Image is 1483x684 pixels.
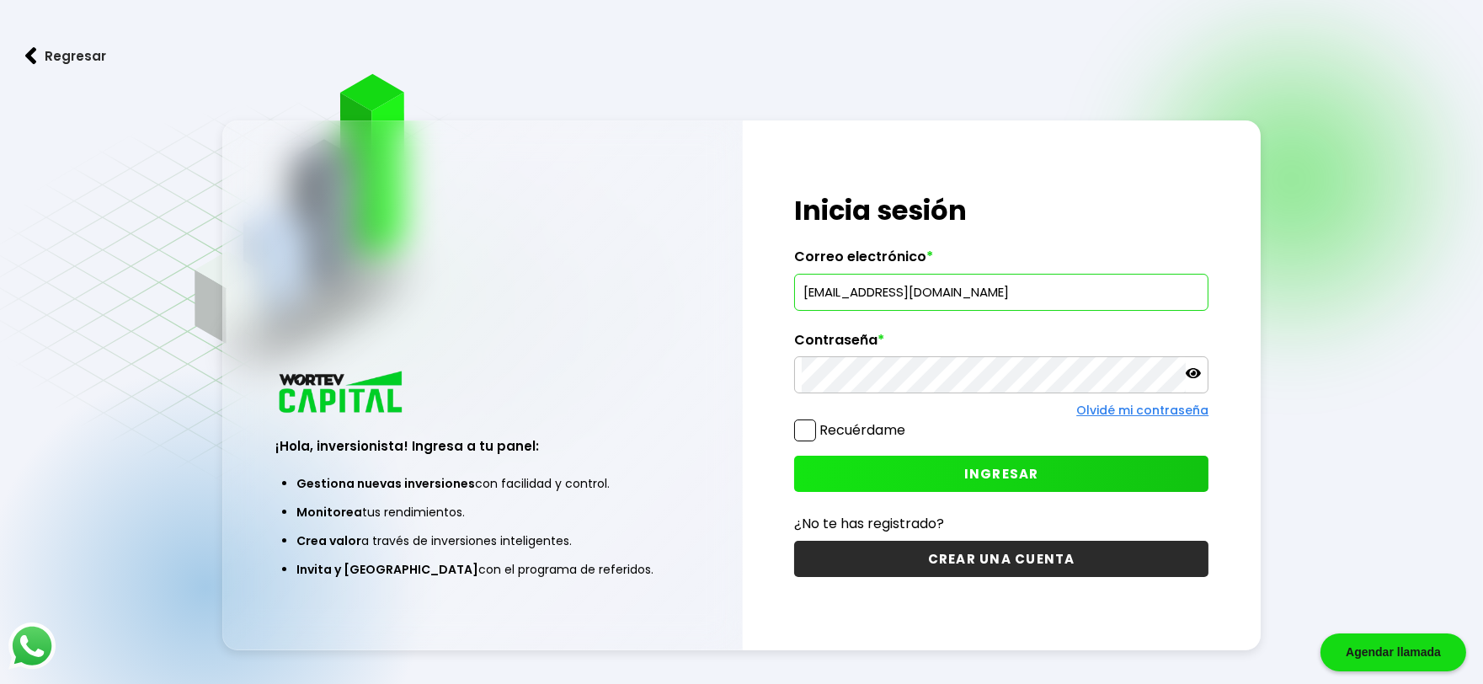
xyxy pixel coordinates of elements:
[296,532,361,549] span: Crea valor
[296,498,669,526] li: tus rendimientos.
[1320,633,1466,671] div: Agendar llamada
[964,465,1039,483] span: INGRESAR
[819,420,905,440] label: Recuérdame
[794,248,1208,274] label: Correo electrónico
[296,526,669,555] li: a través de inversiones inteligentes.
[296,469,669,498] li: con facilidad y control.
[8,623,56,670] img: logos_whatsapp-icon.242b2217.svg
[296,475,475,492] span: Gestiona nuevas inversiones
[794,541,1208,577] button: CREAR UNA CUENTA
[794,456,1208,492] button: INGRESAR
[1076,402,1208,419] a: Olvidé mi contraseña
[794,513,1208,577] a: ¿No te has registrado?CREAR UNA CUENTA
[296,561,478,578] span: Invita y [GEOGRAPHIC_DATA]
[794,332,1208,357] label: Contraseña
[296,555,669,584] li: con el programa de referidos.
[802,275,1201,310] input: hola@wortev.capital
[794,190,1208,231] h1: Inicia sesión
[275,369,408,419] img: logo_wortev_capital
[794,513,1208,534] p: ¿No te has registrado?
[275,436,690,456] h3: ¡Hola, inversionista! Ingresa a tu panel:
[25,47,37,65] img: flecha izquierda
[296,504,362,521] span: Monitorea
